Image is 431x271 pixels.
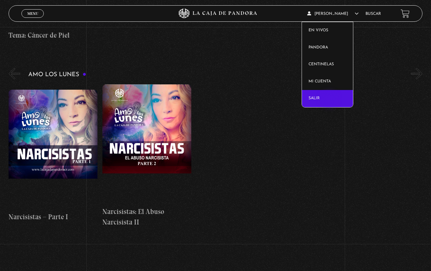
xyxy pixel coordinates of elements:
[302,22,353,39] a: En vivos
[307,12,359,16] span: [PERSON_NAME]
[365,12,381,16] a: Buscar
[411,68,422,79] button: Next
[9,84,97,227] a: Narcisistas – Parte I
[302,56,353,73] a: Centinelas
[302,90,353,107] a: Salir
[302,73,353,90] a: Mi cuenta
[25,17,40,22] span: Cerrar
[27,12,38,15] span: Menu
[102,206,191,227] h4: Narcisistas: El Abuso Narcisista II
[9,212,97,222] h4: Narcisistas – Parte I
[28,72,86,78] h3: Amo los Lunes
[102,84,191,227] a: Narcisistas: El Abuso Narcisista II
[302,39,353,56] a: Pandora
[401,9,410,18] a: View your shopping cart
[9,68,20,79] button: Previous
[9,30,97,41] h4: Tema: Cáncer de Piel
